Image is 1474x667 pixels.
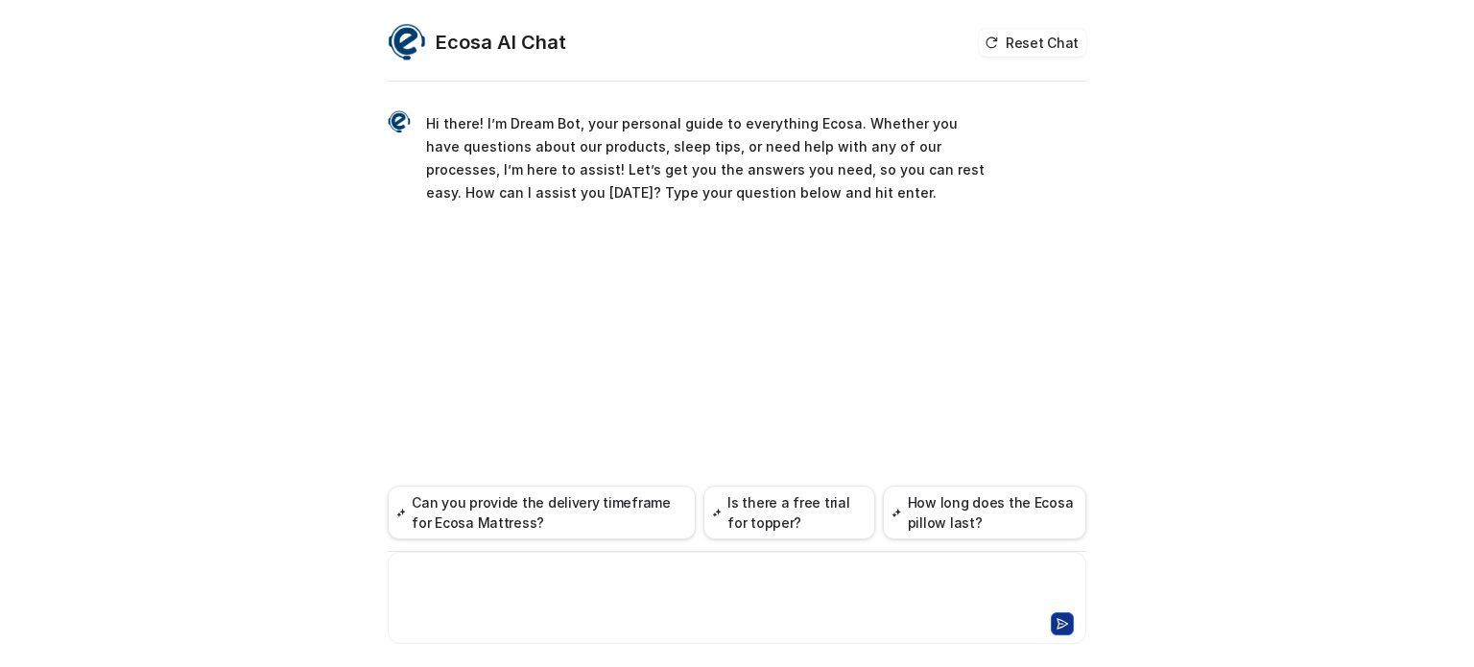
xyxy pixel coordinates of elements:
[388,486,696,539] button: Can you provide the delivery timeframe for Ecosa Mattress?
[979,29,1086,57] button: Reset Chat
[388,23,426,61] img: Widget
[426,112,987,204] p: Hi there! I’m Dream Bot, your personal guide to everything Ecosa. Whether you have questions abou...
[883,486,1086,539] button: How long does the Ecosa pillow last?
[436,29,566,56] h2: Ecosa AI Chat
[703,486,875,539] button: Is there a free trial for topper?
[388,110,411,133] img: Widget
